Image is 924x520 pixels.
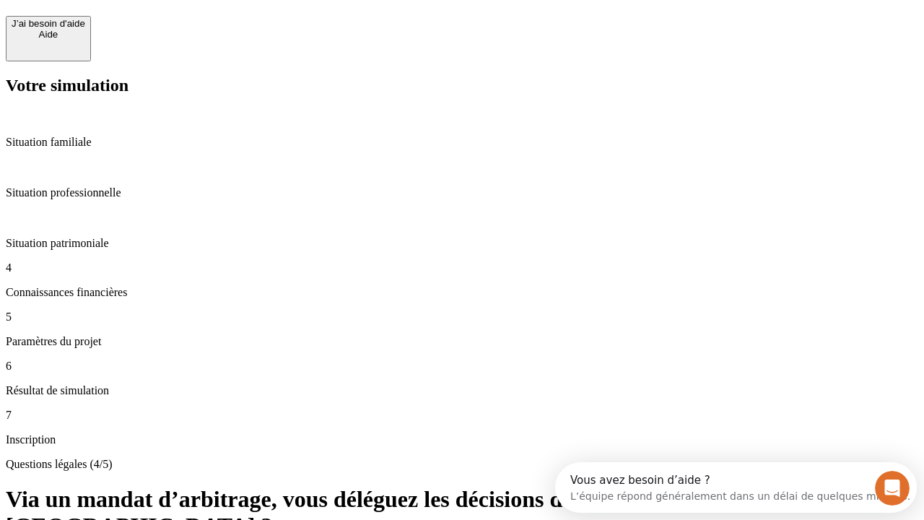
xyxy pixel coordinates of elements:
p: Paramètres du projet [6,335,918,348]
div: Ouvrir le Messenger Intercom [6,6,398,45]
p: Situation patrimoniale [6,237,918,250]
p: Résultat de simulation [6,384,918,397]
p: 4 [6,261,918,274]
button: J’ai besoin d'aideAide [6,16,91,61]
div: J’ai besoin d'aide [12,18,85,29]
h2: Votre simulation [6,76,918,95]
div: L’équipe répond généralement dans un délai de quelques minutes. [15,24,355,39]
div: Vous avez besoin d’aide ? [15,12,355,24]
div: Aide [12,29,85,40]
p: Situation familiale [6,136,918,149]
p: Situation professionnelle [6,186,918,199]
p: 5 [6,311,918,324]
p: 6 [6,360,918,373]
p: Inscription [6,433,918,446]
iframe: Intercom live chat [875,471,910,506]
p: Connaissances financières [6,286,918,299]
p: Questions légales (4/5) [6,458,918,471]
iframe: Intercom live chat discovery launcher [555,462,917,513]
p: 7 [6,409,918,422]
